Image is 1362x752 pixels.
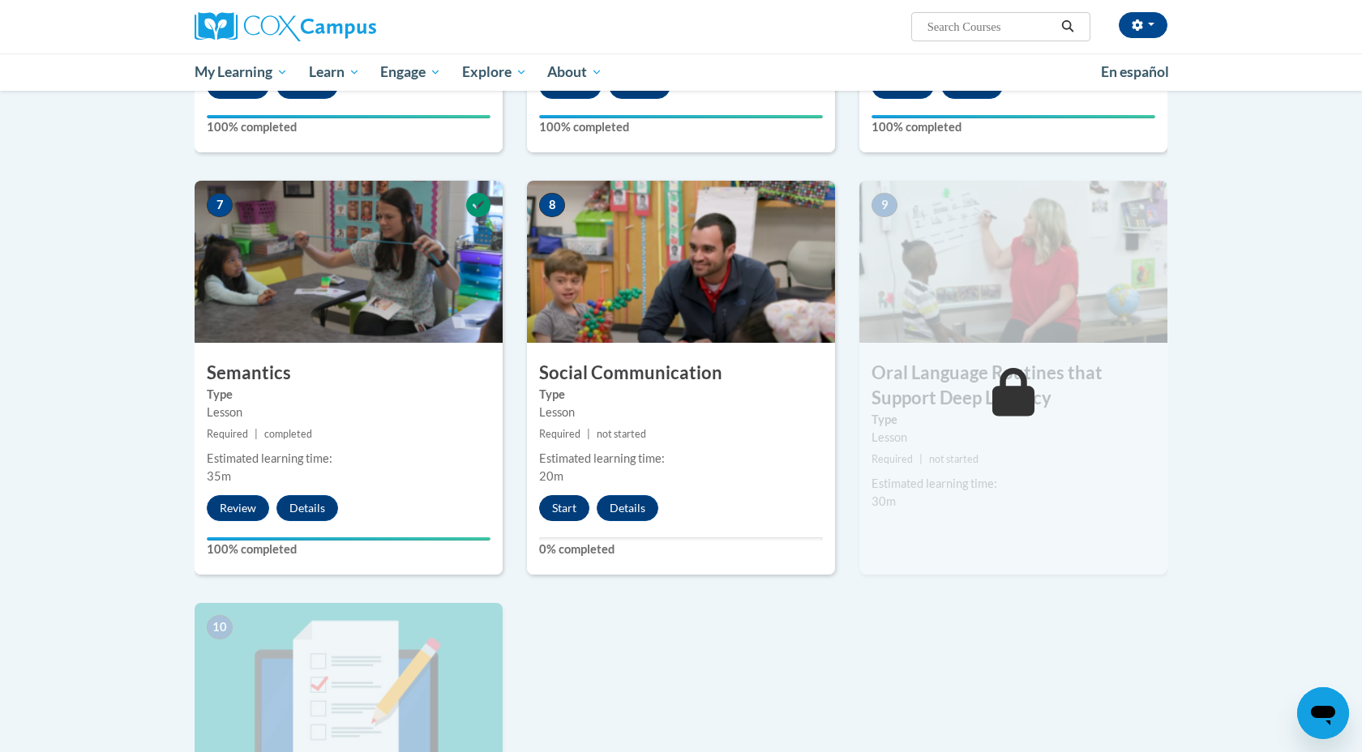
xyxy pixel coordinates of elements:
[539,469,563,483] span: 20m
[539,404,823,421] div: Lesson
[170,53,1192,91] div: Main menu
[370,53,452,91] a: Engage
[538,53,614,91] a: About
[195,181,503,343] img: Course Image
[207,428,248,440] span: Required
[527,361,835,386] h3: Social Communication
[1101,63,1169,80] span: En español
[452,53,538,91] a: Explore
[527,181,835,343] img: Course Image
[597,428,646,440] span: not started
[919,453,923,465] span: |
[195,361,503,386] h3: Semantics
[207,404,490,421] div: Lesson
[539,428,580,440] span: Required
[195,12,503,41] a: Cox Campus
[195,62,288,82] span: My Learning
[207,386,490,404] label: Type
[597,495,658,521] button: Details
[255,428,258,440] span: |
[539,115,823,118] div: Your progress
[1297,687,1349,739] iframe: Button to launch messaging window
[207,495,269,521] button: Review
[207,118,490,136] label: 100% completed
[1056,17,1080,36] button: Search
[207,193,233,217] span: 7
[1090,55,1180,89] a: En español
[1119,12,1167,38] button: Account Settings
[872,475,1155,493] div: Estimated learning time:
[872,453,913,465] span: Required
[872,494,896,508] span: 30m
[539,193,565,217] span: 8
[184,53,298,91] a: My Learning
[309,62,360,82] span: Learn
[276,495,338,521] button: Details
[207,540,490,558] label: 100% completed
[547,62,602,82] span: About
[539,118,823,136] label: 100% completed
[207,615,233,639] span: 10
[207,115,490,118] div: Your progress
[872,411,1155,429] label: Type
[539,386,823,404] label: Type
[195,12,376,41] img: Cox Campus
[929,453,979,465] span: not started
[859,361,1167,411] h3: Oral Language Routines that Support Deep Literacy
[539,495,589,521] button: Start
[264,428,312,440] span: completed
[872,429,1155,446] div: Lesson
[539,450,823,468] div: Estimated learning time:
[872,193,897,217] span: 9
[859,181,1167,343] img: Course Image
[872,115,1155,118] div: Your progress
[298,53,370,91] a: Learn
[539,540,823,558] label: 0% completed
[872,118,1155,136] label: 100% completed
[462,62,527,82] span: Explore
[926,17,1056,36] input: Search Courses
[207,469,231,483] span: 35m
[207,537,490,540] div: Your progress
[207,450,490,468] div: Estimated learning time:
[587,428,590,440] span: |
[380,62,441,82] span: Engage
